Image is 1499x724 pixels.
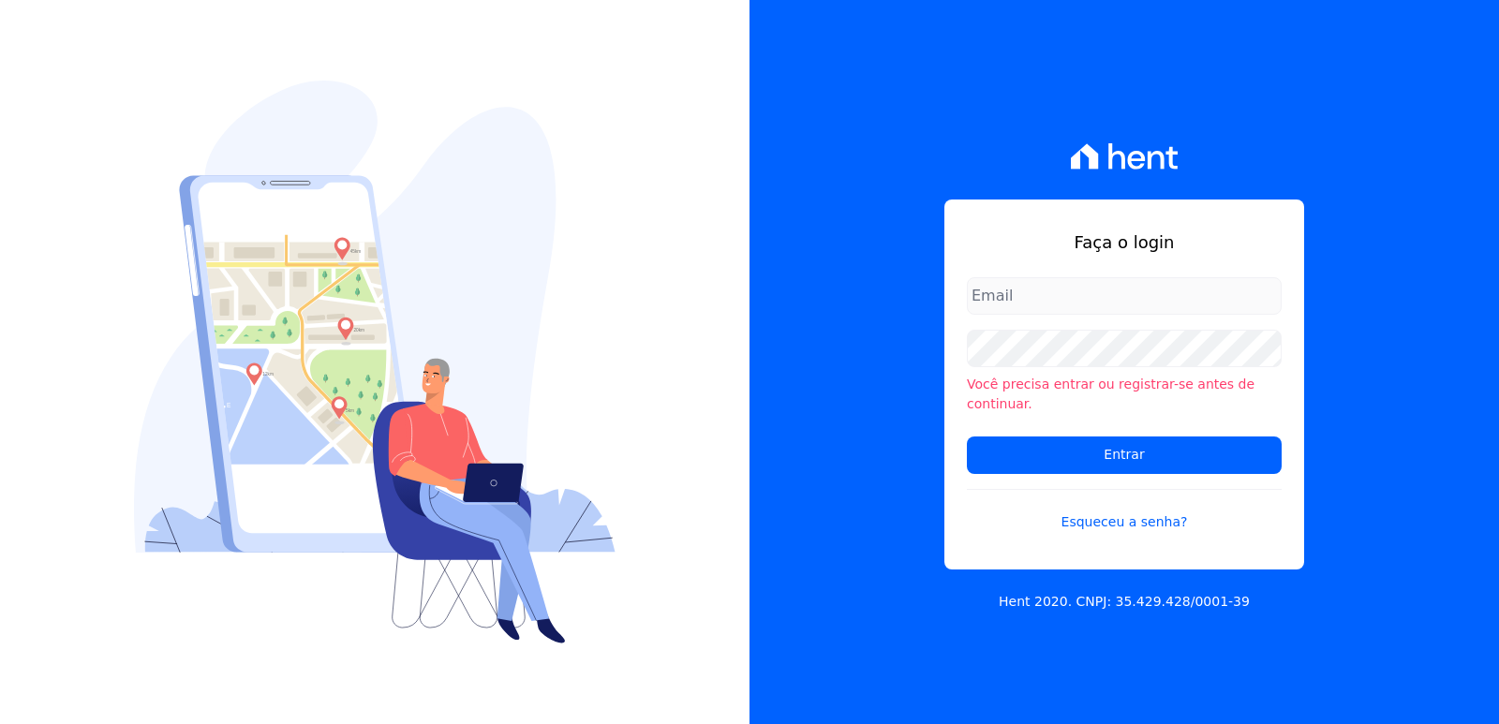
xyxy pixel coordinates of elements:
[967,375,1282,414] li: Você precisa entrar ou registrar-se antes de continuar.
[134,81,616,643] img: Login
[999,592,1250,612] p: Hent 2020. CNPJ: 35.429.428/0001-39
[967,489,1282,532] a: Esqueceu a senha?
[967,277,1282,315] input: Email
[967,229,1282,255] h1: Faça o login
[967,436,1282,474] input: Entrar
